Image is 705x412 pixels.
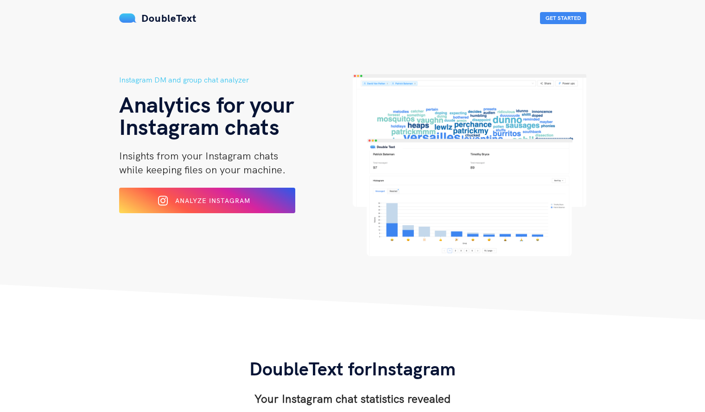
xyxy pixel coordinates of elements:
button: Analyze Instagram [119,188,295,213]
h5: Instagram DM and group chat analyzer [119,74,353,86]
span: DoubleText [141,12,197,25]
span: Instagram chats [119,113,279,140]
a: DoubleText [119,12,197,25]
button: Get Started [540,12,586,24]
span: while keeping files on your machine. [119,163,286,176]
img: mS3x8y1f88AAAAABJRU5ErkJggg== [119,13,137,23]
a: Analyze Instagram [119,200,295,208]
span: DoubleText for Instagram [249,357,456,380]
span: Analytics for your [119,90,294,118]
img: hero [353,74,586,256]
span: Analyze Instagram [175,196,250,205]
span: Insights from your Instagram chats [119,149,278,162]
h3: Your Instagram chat statistics revealed [249,391,456,406]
